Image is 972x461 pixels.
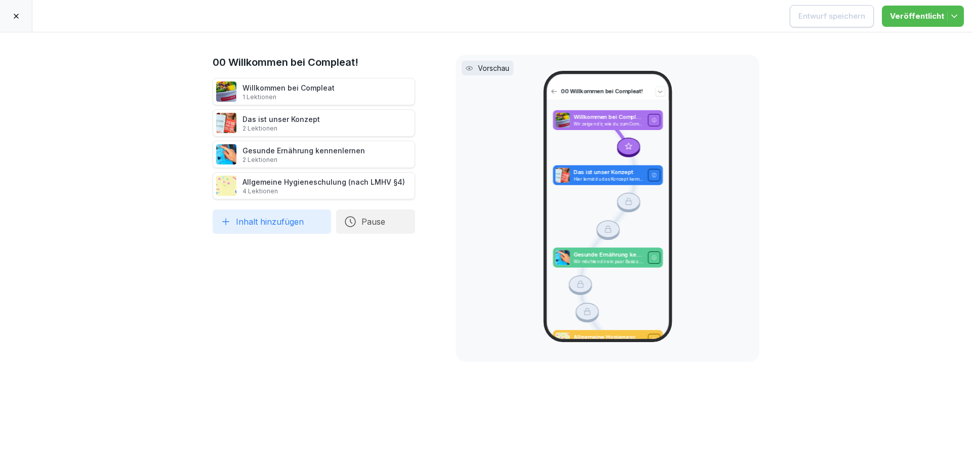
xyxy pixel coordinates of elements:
[213,141,415,168] div: Gesunde Ernährung kennenlernen2 Lektionen
[560,88,652,96] p: 00 Willkommen bei Compleat!
[213,172,415,199] div: Allgemeine Hygieneschulung (nach LMHV §4)4 Lektionen
[573,169,644,177] p: Das ist unser Konzept
[890,11,956,22] div: Veröffentlicht
[242,145,365,164] div: Gesunde Ernährung kennenlernen
[242,124,320,133] p: 2 Lektionen
[573,333,644,342] p: Allgemeine Hygieneschulung (nach LMHV §4)
[213,78,415,105] div: Willkommen bei Compleat1 Lektionen
[555,333,569,348] img: pnxrhsgnynh33lkwpecije13.png
[216,113,236,133] img: iv2tmt78jjf0gatpsiyuuxrc.png
[242,82,335,101] div: Willkommen bei Compleat
[242,187,405,195] p: 4 Lektionen
[242,114,320,133] div: Das ist unser Konzept
[336,209,415,234] button: Pause
[555,250,569,266] img: jh1239vjz4zg47ddzaq3jyv9.png
[790,5,874,27] button: Entwurf speichern
[573,121,644,127] p: Wir zeigen dir, wie du zum Compleatzen wirst. Wir wünschen dir viel Spaß!
[573,259,644,265] p: Wir möchten dir ein paar Basics der gesunden Ernährung vermitteln, damit du bei Kundenanfragen di...
[798,11,865,22] div: Entwurf speichern
[555,168,569,183] img: iv2tmt78jjf0gatpsiyuuxrc.png
[216,144,236,164] img: jh1239vjz4zg47ddzaq3jyv9.png
[213,55,415,70] h1: 00 Willkommen bei Compleat!
[478,63,509,73] p: Vorschau
[573,113,644,121] p: Willkommen bei Compleat
[216,81,236,102] img: zwq0dvkqadvy9zsgi2srr0ic.png
[213,109,415,137] div: Das ist unser Konzept2 Lektionen
[555,113,569,128] img: zwq0dvkqadvy9zsgi2srr0ic.png
[573,251,644,259] p: Gesunde Ernährung kennenlernen
[242,93,335,101] p: 1 Lektionen
[882,6,964,27] button: Veröffentlicht
[213,209,331,234] button: Inhalt hinzufügen
[573,177,644,182] p: Hier lernst du das Konzept kennen
[242,156,365,164] p: 2 Lektionen
[216,176,236,196] img: pnxrhsgnynh33lkwpecije13.png
[242,177,405,195] div: Allgemeine Hygieneschulung (nach LMHV §4)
